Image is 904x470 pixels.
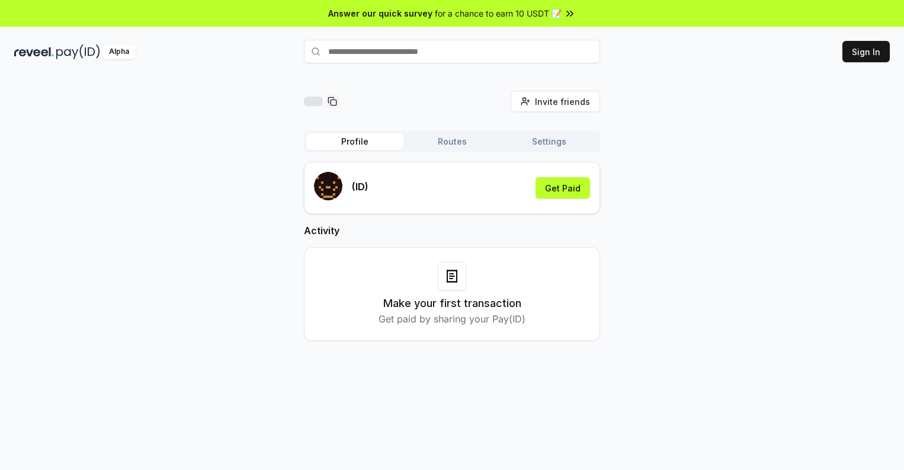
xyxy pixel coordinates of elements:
div: Alpha [102,44,136,59]
span: for a chance to earn 10 USDT 📝 [435,7,562,20]
h3: Make your first transaction [383,295,521,312]
button: Get Paid [536,177,590,199]
p: Get paid by sharing your Pay(ID) [379,312,525,326]
span: Answer our quick survey [328,7,432,20]
button: Routes [403,133,501,150]
h2: Activity [304,223,600,238]
button: Invite friends [511,91,600,112]
img: pay_id [56,44,100,59]
button: Profile [306,133,403,150]
button: Sign In [842,41,890,62]
button: Settings [501,133,598,150]
span: Invite friends [535,95,590,108]
p: (ID) [352,180,368,194]
img: reveel_dark [14,44,54,59]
